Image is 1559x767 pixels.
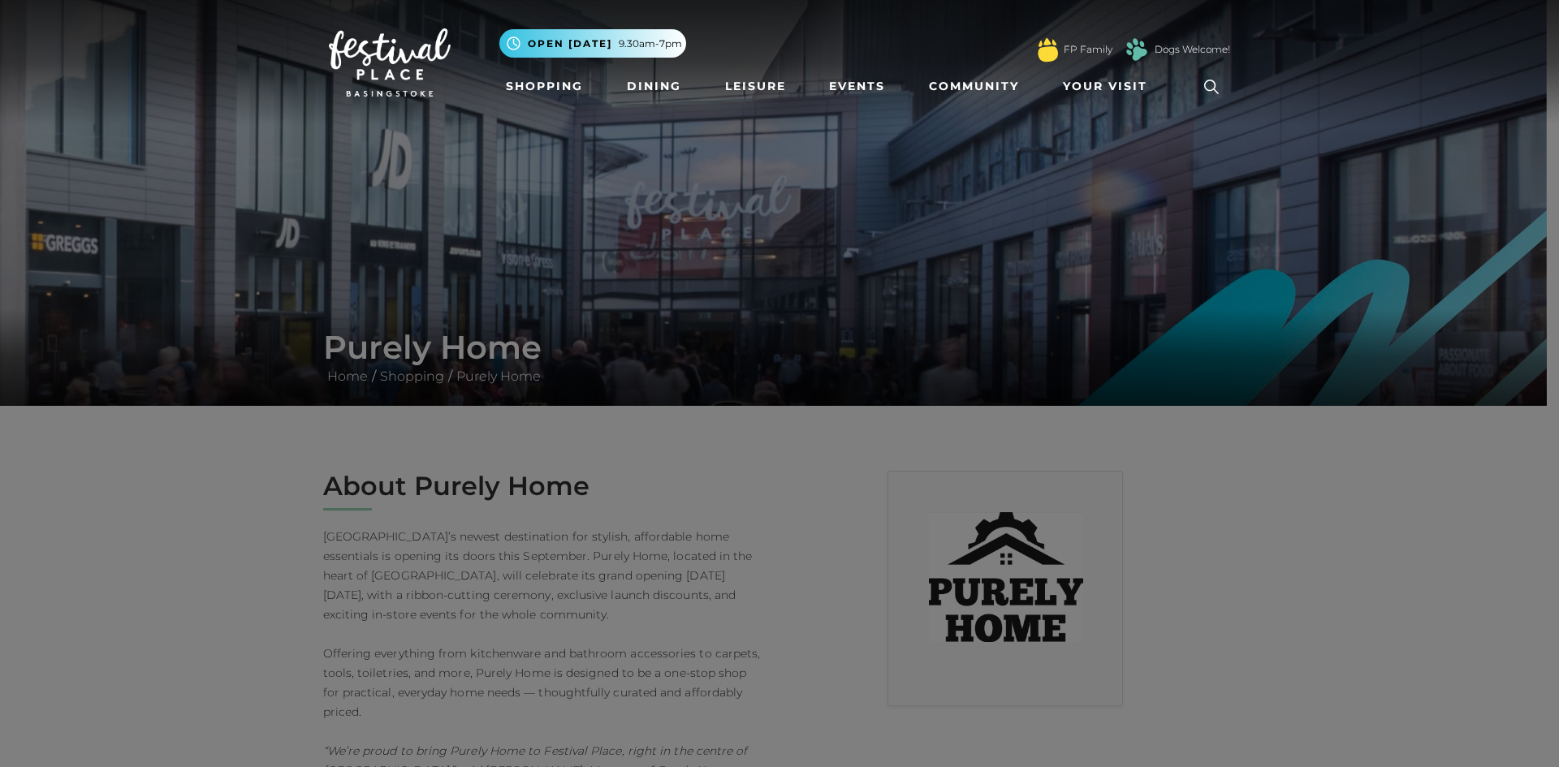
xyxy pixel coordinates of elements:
a: Events [823,71,892,101]
img: Festival Place Logo [329,28,451,97]
span: Your Visit [1063,78,1147,95]
a: Dining [620,71,688,101]
span: 9.30am-7pm [619,37,682,51]
span: Open [DATE] [528,37,612,51]
a: Your Visit [1056,71,1162,101]
a: Shopping [499,71,589,101]
a: Community [922,71,1026,101]
a: Leisure [719,71,792,101]
a: Dogs Welcome! [1155,42,1230,57]
button: Open [DATE] 9.30am-7pm [499,29,686,58]
a: FP Family [1064,42,1112,57]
